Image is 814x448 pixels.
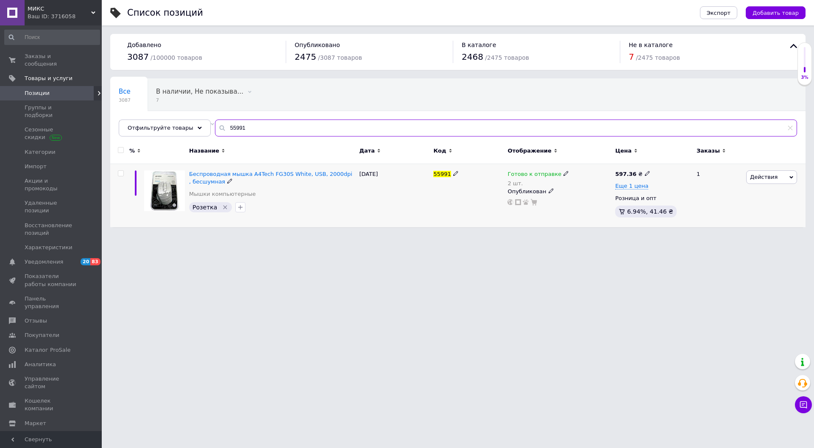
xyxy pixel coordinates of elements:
[295,42,340,48] span: Опубликовано
[25,420,46,427] span: Маркет
[746,6,806,19] button: Добавить товар
[25,126,78,141] span: Сезонные скидки
[28,5,91,13] span: МИКС
[127,42,161,48] span: Добавлено
[433,171,451,177] span: 55991
[25,148,56,156] span: Категории
[25,177,78,192] span: Акции и промокоды
[507,171,561,180] span: Готово к отправке
[25,361,56,368] span: Аналитика
[90,258,100,265] span: 83
[615,195,689,202] div: Розница и опт
[129,147,135,155] span: %
[615,147,632,155] span: Цена
[127,8,203,17] div: Список позиций
[119,97,131,103] span: 3087
[110,111,223,143] div: Корневая группа, Батарейки R3; LR3; (ААА) 1,5V
[691,164,744,227] div: 1
[222,204,229,211] svg: Удалить метку
[25,317,47,325] span: Отзывы
[462,42,496,48] span: В каталоге
[25,199,78,214] span: Удаленные позиции
[700,6,737,19] button: Экспорт
[318,54,362,61] span: / 3087 товаров
[25,331,59,339] span: Покупатели
[25,89,50,97] span: Позиции
[25,53,78,68] span: Заказы и сообщения
[359,147,375,155] span: Дата
[485,54,529,61] span: / 2475 товаров
[697,147,720,155] span: Заказы
[798,75,811,81] div: 3%
[433,147,446,155] span: Код
[357,164,431,227] div: [DATE]
[25,397,78,412] span: Кошелек компании
[119,88,131,95] span: Все
[707,10,730,16] span: Экспорт
[151,54,202,61] span: / 100000 товаров
[144,170,185,211] img: Беспроводная мышка A4Tech FG30S White, USB, 2000dpi , бесшумная
[507,180,569,186] div: 2 шт.
[119,120,206,128] span: Корневая группа, Батар...
[615,170,650,178] div: ₴
[81,258,90,265] span: 20
[28,13,102,20] div: Ваш ID: 3716058
[627,208,673,215] span: 6.94%, 41.46 ₴
[636,54,680,61] span: / 2475 товаров
[4,30,100,45] input: Поиск
[215,120,797,136] input: Поиск по названию позиции, артикулу и поисковым запросам
[25,222,78,237] span: Восстановление позиций
[750,174,778,180] span: Действия
[462,52,483,62] span: 2468
[156,97,243,103] span: 7
[189,147,219,155] span: Название
[156,88,243,95] span: В наличии, Не показыва...
[615,171,636,177] b: 597.36
[25,75,72,82] span: Товары и услуги
[25,346,70,354] span: Каталог ProSale
[148,79,260,111] div: В наличии, Не показываются в Каталоге ProSale, В наличии
[25,163,47,170] span: Импорт
[189,190,256,198] a: Мышки компьютерные
[192,204,217,211] span: Розетка
[615,183,648,189] span: Еще 1 цена
[795,396,812,413] button: Чат с покупателем
[507,188,611,195] div: Опубликован
[507,147,551,155] span: Отображение
[25,295,78,310] span: Панель управления
[25,104,78,119] span: Группы и подборки
[629,52,634,62] span: 7
[128,125,193,131] span: Отфильтруйте товары
[753,10,799,16] span: Добавить товар
[25,273,78,288] span: Показатели работы компании
[295,52,316,62] span: 2475
[127,52,149,62] span: 3087
[629,42,673,48] span: Не в каталоге
[25,375,78,390] span: Управление сайтом
[189,171,352,185] a: Беспроводная мышка A4Tech FG30S White, USB, 2000dpi , бесшумная
[25,258,63,266] span: Уведомления
[25,244,72,251] span: Характеристики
